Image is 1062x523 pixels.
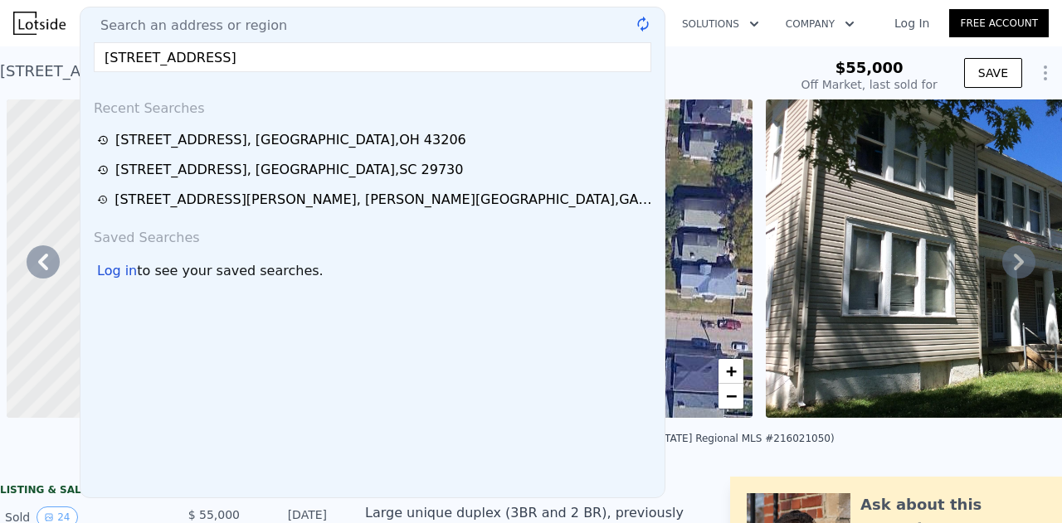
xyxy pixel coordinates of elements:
[949,9,1049,37] a: Free Account
[801,76,938,93] div: Off Market, last sold for
[97,130,653,150] a: [STREET_ADDRESS], [GEOGRAPHIC_DATA],OH 43206
[726,385,737,406] span: −
[137,261,323,281] span: to see your saved searches.
[13,12,66,35] img: Lotside
[87,85,658,125] div: Recent Searches
[772,9,868,39] button: Company
[835,59,904,76] span: $55,000
[964,58,1022,88] button: SAVE
[115,130,466,150] div: [STREET_ADDRESS] , [GEOGRAPHIC_DATA] , OH 43206
[97,261,137,281] div: Log in
[94,42,651,72] input: Enter an address, city, region, neighborhood or zip code
[719,359,743,384] a: Zoom in
[97,160,653,180] a: [STREET_ADDRESS], [GEOGRAPHIC_DATA],SC 29730
[874,15,949,31] a: Log In
[115,160,463,180] div: [STREET_ADDRESS] , [GEOGRAPHIC_DATA] , SC 29730
[114,190,653,210] div: [STREET_ADDRESS][PERSON_NAME] , [PERSON_NAME][GEOGRAPHIC_DATA] , GA 31204
[669,9,772,39] button: Solutions
[719,384,743,409] a: Zoom out
[1029,56,1062,90] button: Show Options
[97,190,653,210] a: [STREET_ADDRESS][PERSON_NAME], [PERSON_NAME][GEOGRAPHIC_DATA],GA 31204
[726,361,737,381] span: +
[87,16,287,36] span: Search an address or region
[188,508,240,521] span: $ 55,000
[87,215,658,254] div: Saved Searches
